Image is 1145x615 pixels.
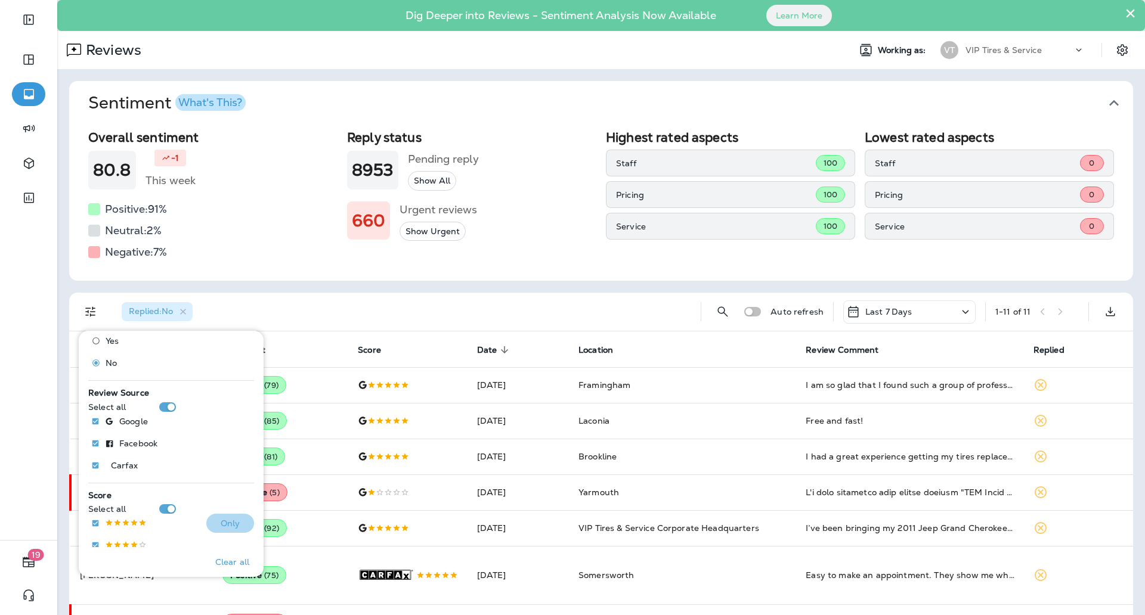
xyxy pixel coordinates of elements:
span: Framingham [578,380,630,390]
button: Settings [1112,39,1133,61]
p: Service [875,222,1080,231]
span: VIP Tires & Service Corporate Headquarters [578,523,759,533]
div: Filters [79,324,264,577]
h5: Positive: 91 % [105,200,167,219]
span: Location [578,344,629,355]
span: 19 [28,549,44,561]
h5: Negative: 7 % [105,243,167,262]
button: Only [206,514,254,533]
td: [DATE] [468,367,569,403]
div: Free and fast! [806,415,1014,427]
h1: 8953 [352,160,394,180]
td: [DATE] [468,403,569,439]
span: Date [477,345,497,355]
h5: Pending reply [408,150,479,169]
span: ( 5 ) [270,487,279,498]
h2: Reply status [347,130,596,145]
button: Show Urgent [400,222,466,241]
span: Working as: [878,45,929,55]
button: What's This? [175,94,246,111]
h1: 660 [352,211,385,231]
span: ( 85 ) [264,416,279,426]
h5: This week [146,171,196,190]
td: [DATE] [468,474,569,510]
div: I'm only providing this review because "VIP Tires and Service" asked me to: Do Not Go Here... I w... [806,486,1014,498]
span: Score [358,345,381,355]
p: Clear all [215,557,249,567]
span: Replied : No [129,306,173,316]
div: I had a great experience getting my tires replaced. I ordered my tires and scheduled the service ... [806,451,1014,462]
div: What's This? [178,97,242,108]
span: Score [88,490,112,501]
div: Easy to make an appointment. They show me why I needed an alignment. [806,569,1014,581]
span: Date [477,344,513,355]
p: VIP Tires & Service [965,45,1042,55]
button: Filters [79,300,103,324]
span: Yes [106,336,119,346]
p: Staff [875,159,1080,168]
button: Export as CSV [1098,300,1122,324]
span: 100 [824,158,837,168]
p: Pricing [875,190,1080,200]
button: Search Reviews [711,300,735,324]
td: [DATE] [468,510,569,546]
h1: 80.8 [93,160,131,180]
p: Select all [88,504,126,514]
span: 100 [824,190,837,200]
p: Pricing [616,190,816,200]
div: 1 - 11 of 11 [995,307,1030,316]
p: Google [119,417,148,426]
button: 19 [12,550,45,574]
div: I’ve been bringing my 2011 Jeep Grand Cherokee to VIP in So.Portland, Maine for 7 years now… I’m ... [806,522,1014,534]
span: Score [358,344,397,355]
span: 100 [824,221,837,231]
span: ( 79 ) [264,380,278,390]
span: No [106,358,117,368]
span: Laconia [578,415,609,426]
p: Only [221,518,240,528]
h5: Urgent reviews [400,200,477,219]
span: Location [578,345,613,355]
p: Select all [88,402,126,412]
button: Learn More [766,5,832,26]
p: Last 7 Days [865,307,912,316]
span: Review Comment [806,344,894,355]
span: 0 [1089,190,1094,200]
span: Yarmouth [578,487,619,498]
button: SentimentWhat's This? [79,81,1143,125]
p: Carfax [111,461,138,470]
h2: Lowest rated aspects [865,130,1114,145]
span: Replied [1033,344,1080,355]
div: Replied:No [122,302,193,321]
button: Close [1125,4,1136,23]
p: Auto refresh [770,307,824,316]
p: Staff [616,159,816,168]
div: VT [940,41,958,59]
h2: Highest rated aspects [606,130,855,145]
span: Review Source [88,387,149,398]
span: Replied [1033,345,1064,355]
h2: Overall sentiment [88,130,338,145]
h1: Sentiment [88,93,246,113]
span: ( 75 ) [264,570,278,580]
p: Reviews [81,41,141,59]
h5: Neutral: 2 % [105,221,162,240]
div: SentimentWhat's This? [69,125,1133,281]
p: Service [616,222,816,231]
span: Review Comment [806,345,878,355]
p: -1 [171,152,179,164]
p: Facebook [119,439,157,448]
div: I am so glad that I found such a group of professionals and just nice people who may me feel conf... [806,379,1014,391]
button: Expand Sidebar [12,8,45,32]
span: ( 81 ) [264,452,277,462]
span: 0 [1089,158,1094,168]
span: Brookline [578,451,617,462]
span: ( 92 ) [264,523,279,533]
td: [DATE] [468,439,569,474]
td: [DATE] [468,546,569,604]
span: 0 [1089,221,1094,231]
button: Clear all [211,547,254,577]
p: [PERSON_NAME] [80,570,203,580]
p: Dig Deeper into Reviews - Sentiment Analysis Now Available [371,14,751,17]
button: Show All [408,171,456,191]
